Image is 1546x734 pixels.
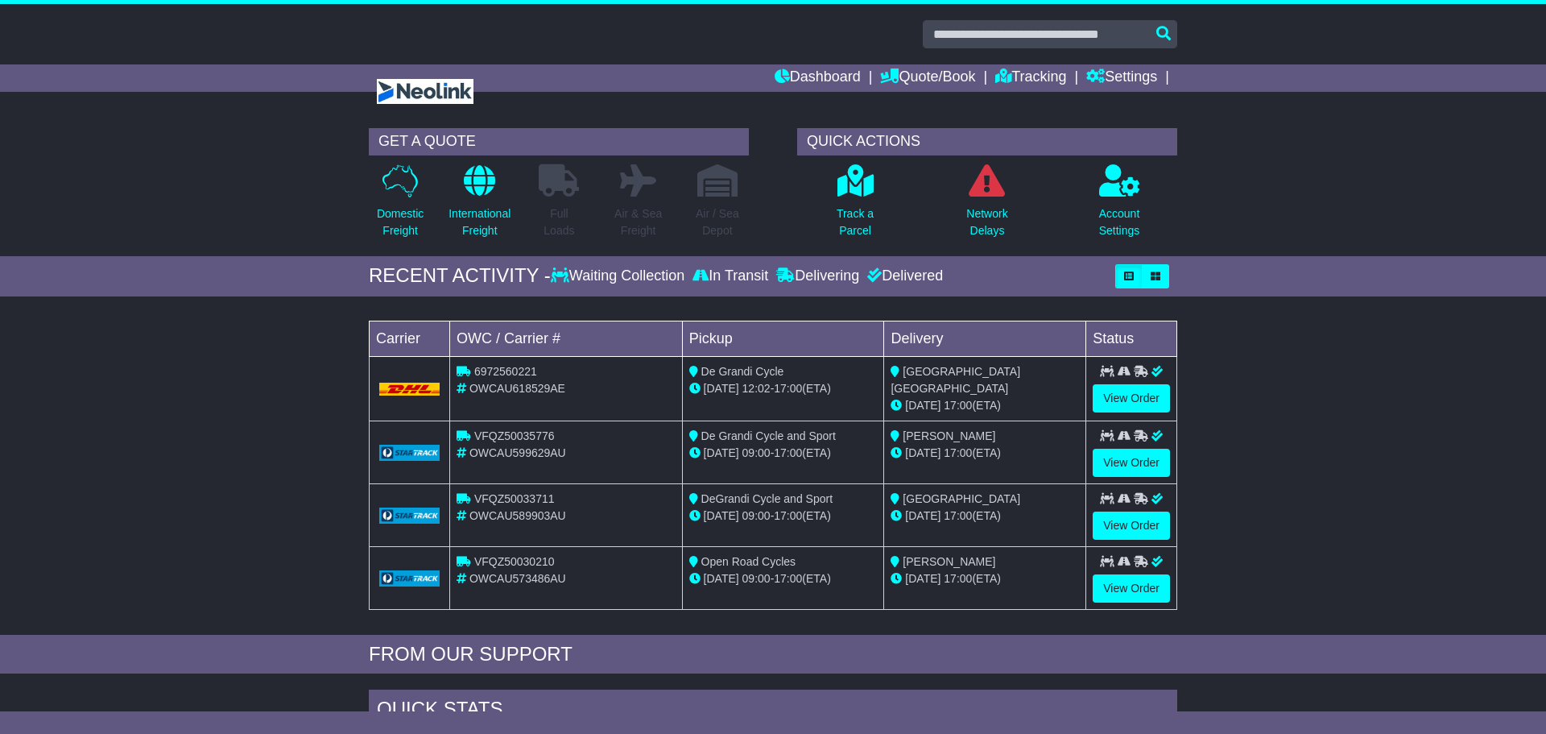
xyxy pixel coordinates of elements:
td: Carrier [370,321,450,356]
div: Delivering [772,267,863,285]
div: Waiting Collection [551,267,688,285]
a: Dashboard [775,64,861,92]
div: QUICK ACTIONS [797,128,1177,156]
p: International Freight [449,205,511,239]
p: Air / Sea Depot [696,205,739,239]
span: 09:00 [742,509,771,522]
span: De Grandi Cycle and Sport [701,429,836,442]
span: [DATE] [704,446,739,459]
span: VFQZ50033711 [474,492,555,505]
div: - (ETA) [689,380,878,397]
span: [PERSON_NAME] [903,429,995,442]
div: - (ETA) [689,570,878,587]
a: AccountSettings [1098,164,1141,248]
span: 17:00 [774,382,802,395]
span: [DATE] [704,572,739,585]
p: Network Delays [966,205,1007,239]
span: [DATE] [704,509,739,522]
span: De Grandi Cycle [701,365,784,378]
div: - (ETA) [689,508,878,525]
div: GET A QUOTE [369,128,749,156]
img: GetCarrierServiceLogo [379,508,440,524]
div: Quick Stats [369,690,1177,733]
span: [DATE] [905,446,940,459]
p: Track a Parcel [837,205,874,239]
a: InternationalFreight [448,164,511,248]
span: OWCAU599629AU [469,446,566,459]
span: 17:00 [774,446,802,459]
td: Pickup [682,321,884,356]
td: OWC / Carrier # [450,321,683,356]
span: OWCAU573486AU [469,572,566,585]
span: Open Road Cycles [701,555,796,568]
span: DeGrandi Cycle and Sport [701,492,833,505]
span: VFQZ50035776 [474,429,555,442]
div: FROM OUR SUPPORT [369,643,1177,666]
p: Account Settings [1099,205,1140,239]
a: View Order [1093,384,1170,413]
img: GetCarrierServiceLogo [379,445,440,461]
span: [DATE] [704,382,739,395]
span: 17:00 [944,446,972,459]
span: 17:00 [774,572,802,585]
p: Full Loads [539,205,579,239]
a: Tracking [995,64,1066,92]
div: RECENT ACTIVITY - [369,264,551,288]
span: [DATE] [905,572,940,585]
span: [GEOGRAPHIC_DATA] [903,492,1020,505]
p: Air & Sea Freight [614,205,662,239]
div: (ETA) [891,445,1079,462]
p: Domestic Freight [377,205,424,239]
td: Delivery [884,321,1086,356]
span: [DATE] [905,399,940,412]
div: Delivered [863,267,943,285]
img: DHL.png [379,383,440,396]
td: Status [1086,321,1177,356]
span: 17:00 [774,509,802,522]
a: Track aParcel [836,164,874,248]
span: OWCAU589903AU [469,509,566,522]
span: [PERSON_NAME] [903,555,995,568]
div: In Transit [688,267,772,285]
a: Quote/Book [880,64,975,92]
img: GetCarrierServiceLogo [379,570,440,587]
span: 17:00 [944,399,972,412]
a: DomesticFreight [376,164,424,248]
div: - (ETA) [689,445,878,462]
span: [GEOGRAPHIC_DATA] [GEOGRAPHIC_DATA] [891,365,1020,395]
span: 09:00 [742,572,771,585]
a: NetworkDelays [965,164,1008,248]
div: (ETA) [891,570,1079,587]
div: (ETA) [891,397,1079,414]
span: 12:02 [742,382,771,395]
a: View Order [1093,574,1170,603]
div: (ETA) [891,508,1079,525]
a: View Order [1093,449,1170,477]
span: [DATE] [905,509,940,522]
span: 17:00 [944,572,972,585]
a: Settings [1086,64,1157,92]
span: 09:00 [742,446,771,459]
a: View Order [1093,512,1170,540]
span: 17:00 [944,509,972,522]
span: OWCAU618529AE [469,382,565,395]
span: 6972560221 [474,365,537,378]
span: VFQZ50030210 [474,555,555,568]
